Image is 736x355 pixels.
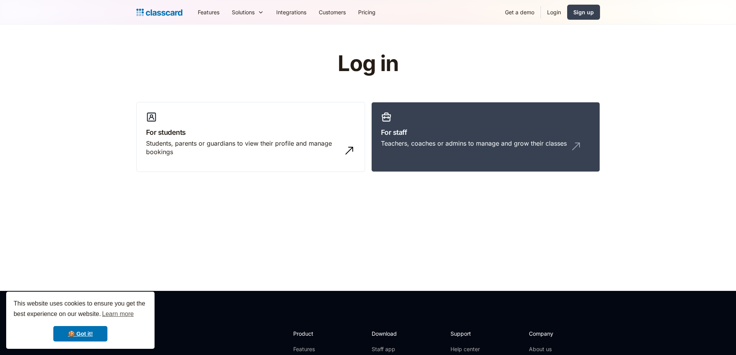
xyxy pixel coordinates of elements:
[499,3,541,21] a: Get a demo
[270,3,313,21] a: Integrations
[450,345,482,353] a: Help center
[146,139,340,156] div: Students, parents or guardians to view their profile and manage bookings
[136,7,182,18] a: Logo
[573,8,594,16] div: Sign up
[146,127,355,138] h3: For students
[14,299,147,320] span: This website uses cookies to ensure you get the best experience on our website.
[567,5,600,20] a: Sign up
[226,3,270,21] div: Solutions
[232,8,255,16] div: Solutions
[371,102,600,172] a: For staffTeachers, coaches or admins to manage and grow their classes
[313,3,352,21] a: Customers
[381,127,590,138] h3: For staff
[293,345,335,353] a: Features
[352,3,382,21] a: Pricing
[450,330,482,338] h2: Support
[293,330,335,338] h2: Product
[529,345,580,353] a: About us
[529,330,580,338] h2: Company
[6,292,155,349] div: cookieconsent
[372,345,403,353] a: Staff app
[381,139,567,148] div: Teachers, coaches or admins to manage and grow their classes
[101,308,135,320] a: learn more about cookies
[136,102,365,172] a: For studentsStudents, parents or guardians to view their profile and manage bookings
[245,52,491,76] h1: Log in
[53,326,107,341] a: dismiss cookie message
[192,3,226,21] a: Features
[541,3,567,21] a: Login
[372,330,403,338] h2: Download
